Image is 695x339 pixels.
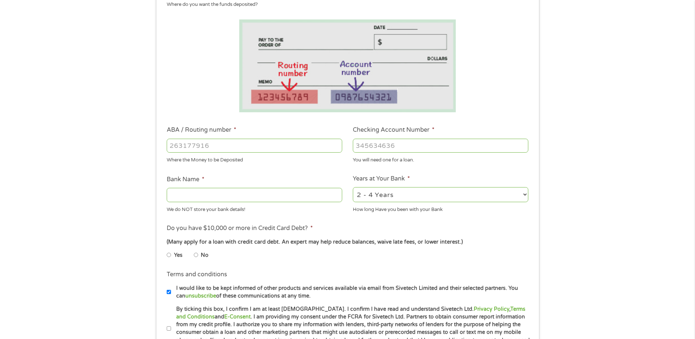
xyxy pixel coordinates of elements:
label: Terms and conditions [167,271,227,278]
div: You will need one for a loan. [353,154,528,164]
label: Checking Account Number [353,126,435,134]
div: Where the Money to be Deposited [167,154,342,164]
a: Terms and Conditions [176,306,525,320]
label: No [201,251,208,259]
a: E-Consent [224,314,251,320]
label: Bank Name [167,176,204,183]
label: Yes [174,251,182,259]
label: I would like to be kept informed of other products and services available via email from Sivetech... [171,284,531,300]
input: 263177916 [167,139,342,153]
div: How long Have you been with your Bank [353,203,528,213]
label: Do you have $10,000 or more in Credit Card Debt? [167,225,313,232]
label: ABA / Routing number [167,126,236,134]
a: Privacy Policy [474,306,509,312]
a: unsubscribe [185,293,216,299]
img: Routing number location [239,19,456,112]
label: Years at Your Bank [353,175,410,183]
div: (Many apply for a loan with credit card debt. An expert may help reduce balances, waive late fees... [167,238,528,246]
input: 345634636 [353,139,528,153]
div: Where do you want the funds deposited? [167,1,523,8]
div: We do NOT store your bank details! [167,203,342,213]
